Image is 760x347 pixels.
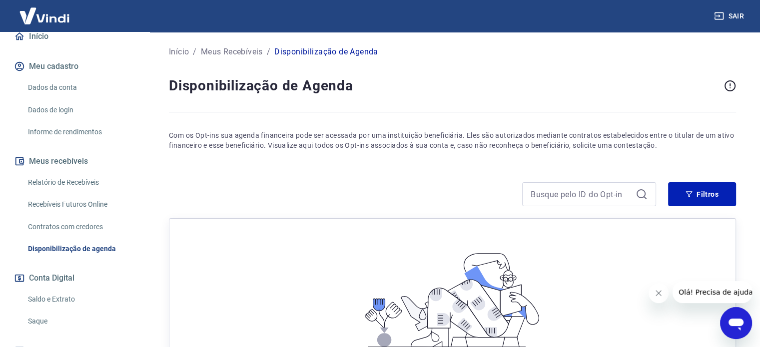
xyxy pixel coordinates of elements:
[169,76,720,96] h4: Disponibilização de Agenda
[12,150,137,172] button: Meus recebíveis
[24,172,137,193] a: Relatório de Recebíveis
[12,0,77,31] img: Vindi
[169,130,736,150] p: Com os Opt-ins sua agenda financeira pode ser acessada por uma instituição beneficiária. Eles são...
[12,267,137,289] button: Conta Digital
[12,25,137,47] a: Início
[169,46,189,58] a: Início
[24,77,137,98] a: Dados da conta
[193,46,196,58] p: /
[6,7,84,15] span: Olá! Precisa de ajuda?
[24,311,137,332] a: Saque
[24,217,137,237] a: Contratos com credores
[267,46,270,58] p: /
[274,46,378,58] p: Disponibilização de Agenda
[531,187,632,202] input: Busque pelo ID do Opt-in
[12,55,137,77] button: Meu cadastro
[668,182,736,206] button: Filtros
[24,100,137,120] a: Dados de login
[24,289,137,310] a: Saldo e Extrato
[24,239,137,259] a: Disponibilização de agenda
[673,281,752,303] iframe: Mensagem da empresa
[649,283,669,303] iframe: Fechar mensagem
[24,194,137,215] a: Recebíveis Futuros Online
[201,46,263,58] a: Meus Recebíveis
[712,7,748,25] button: Sair
[720,307,752,339] iframe: Botão para abrir a janela de mensagens
[24,122,137,142] a: Informe de rendimentos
